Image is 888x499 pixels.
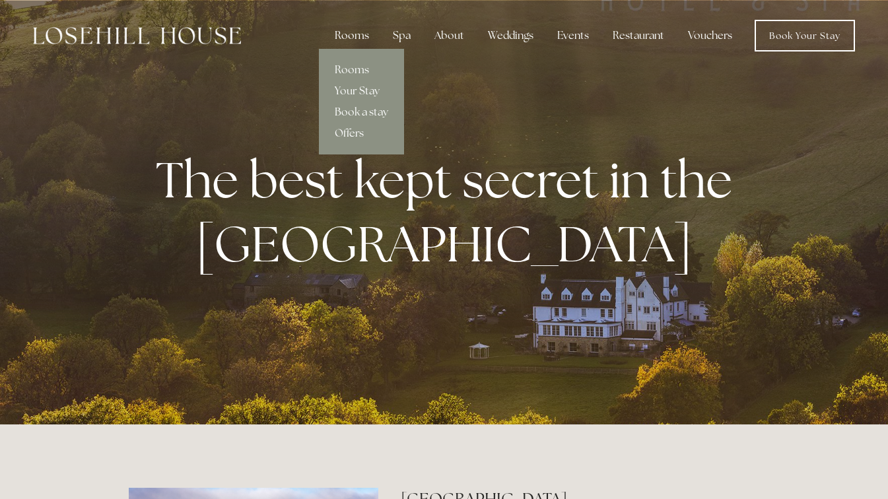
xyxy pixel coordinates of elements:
a: Vouchers [677,22,743,49]
img: Losehill House [33,27,241,44]
div: Weddings [477,22,544,49]
div: Rooms [324,22,380,49]
div: Events [547,22,599,49]
a: Your Stay [319,81,404,102]
a: Offers [319,123,404,144]
div: About [424,22,475,49]
a: Rooms [319,59,404,81]
strong: The best kept secret in the [GEOGRAPHIC_DATA] [156,147,743,277]
a: Book Your Stay [755,20,855,51]
div: Restaurant [602,22,675,49]
a: Book a stay [319,102,404,123]
div: Spa [382,22,421,49]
